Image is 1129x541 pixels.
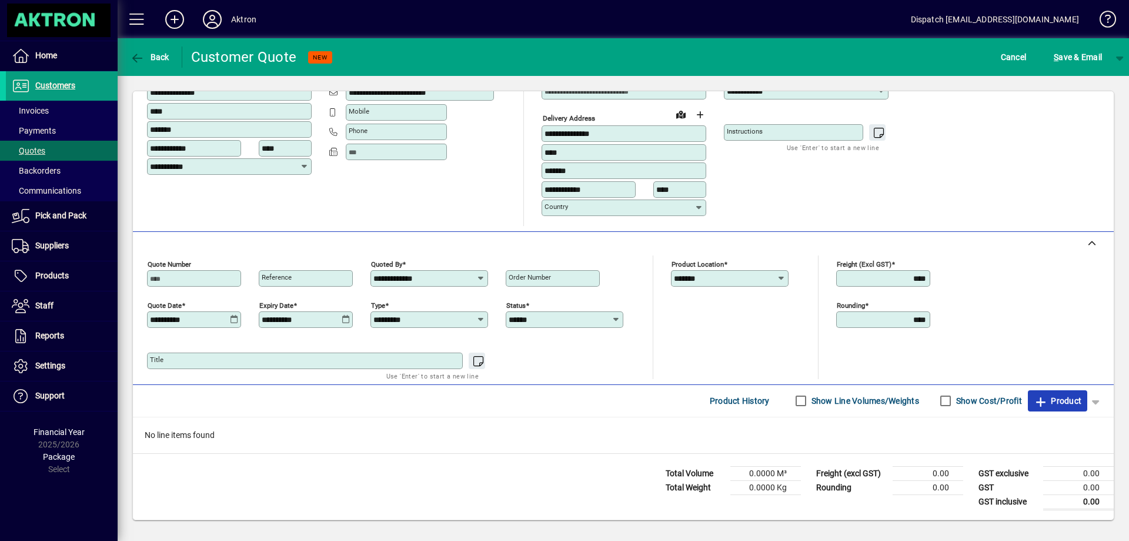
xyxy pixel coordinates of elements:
span: Suppliers [35,241,69,250]
td: 0.0000 M³ [730,466,801,480]
span: Pick and Pack [35,211,86,220]
span: Package [43,452,75,462]
span: Product History [710,391,770,410]
td: 0.00 [1043,494,1114,509]
a: Settings [6,351,118,381]
span: Product [1034,391,1081,410]
div: No line items found [133,417,1114,453]
span: Support [35,391,65,400]
mat-label: Rounding [837,301,865,309]
span: Backorders [12,166,61,175]
div: Aktron [231,10,256,29]
mat-label: Type [371,301,385,309]
button: Product [1028,390,1087,411]
a: Communications [6,181,118,201]
td: 0.00 [1043,466,1114,480]
a: Pick and Pack [6,201,118,231]
mat-label: Status [506,301,526,309]
td: 0.00 [893,466,963,480]
button: Add [156,9,193,30]
mat-label: Title [150,356,163,364]
a: Knowledge Base [1091,2,1114,41]
a: Staff [6,291,118,321]
button: Cancel [998,47,1030,68]
span: Communications [12,186,81,195]
mat-label: Product location [672,260,724,268]
span: Home [35,51,57,60]
td: GST exclusive [973,466,1043,480]
a: Support [6,381,118,411]
td: Total Volume [660,466,730,480]
td: Total Weight [660,480,730,494]
mat-hint: Use 'Enter' to start a new line [386,369,479,383]
label: Show Cost/Profit [954,395,1022,407]
span: Cancel [1001,48,1027,67]
button: Save & Email [1048,47,1108,68]
span: Back [130,52,169,62]
a: Products [6,261,118,291]
a: Payments [6,121,118,141]
span: Quotes [12,146,45,155]
button: Product History [705,390,774,411]
span: Financial Year [34,427,85,437]
span: Invoices [12,106,49,115]
td: Freight (excl GST) [810,466,893,480]
td: 0.00 [893,480,963,494]
span: NEW [313,54,328,61]
mat-label: Phone [349,127,368,135]
mat-label: Instructions [727,127,763,135]
mat-label: Reference [262,273,292,281]
mat-label: Expiry date [259,301,293,309]
span: Settings [35,361,65,370]
td: GST [973,480,1043,494]
a: View on map [672,105,690,124]
mat-label: Quote number [148,260,191,268]
a: Home [6,41,118,71]
td: 0.0000 Kg [730,480,801,494]
span: Reports [35,331,64,340]
mat-hint: Use 'Enter' to start a new line [787,141,879,154]
button: Profile [193,9,231,30]
td: 0.00 [1043,480,1114,494]
label: Show Line Volumes/Weights [809,395,919,407]
mat-label: Order number [509,273,551,281]
button: Back [127,47,172,68]
span: ave & Email [1054,48,1102,67]
mat-label: Quote date [148,301,182,309]
span: Staff [35,301,54,310]
td: Rounding [810,480,893,494]
span: Payments [12,126,56,135]
mat-label: Mobile [349,107,369,115]
div: Dispatch [EMAIL_ADDRESS][DOMAIN_NAME] [911,10,1079,29]
mat-label: Quoted by [371,260,402,268]
td: GST inclusive [973,494,1043,509]
a: Quotes [6,141,118,161]
app-page-header-button: Back [118,47,182,68]
span: Products [35,271,69,280]
a: Invoices [6,101,118,121]
span: Customers [35,81,75,90]
mat-label: Country [545,203,568,211]
a: Suppliers [6,231,118,261]
span: S [1054,52,1058,62]
a: Reports [6,321,118,351]
button: Choose address [690,105,709,124]
mat-label: Freight (excl GST) [837,260,891,268]
div: Customer Quote [191,48,297,67]
a: Backorders [6,161,118,181]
